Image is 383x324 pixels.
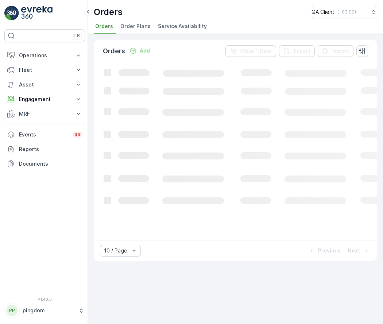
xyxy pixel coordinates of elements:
button: Previous [307,246,341,255]
p: Operations [19,52,70,59]
p: Orders [103,46,125,56]
span: v 1.48.0 [4,297,85,301]
p: Previous [318,247,341,254]
button: QA Client(+03:00) [312,6,377,18]
button: Fleet [4,63,85,77]
button: Engagement [4,92,85,107]
p: Events [19,131,69,138]
p: Documents [19,160,82,167]
p: MRF [19,110,70,117]
p: Orders [94,6,123,18]
span: Orders [95,23,113,30]
p: Asset [19,81,70,88]
a: Events34 [4,127,85,142]
p: ( +03:00 ) [337,9,356,15]
span: Order Plans [120,23,151,30]
p: Fleet [19,66,70,74]
button: Export [279,45,315,57]
p: Import [332,47,349,55]
button: Import [318,45,353,57]
img: logo_light-DOdMpM7g.png [21,6,53,20]
button: PPpingdom [4,303,85,318]
p: ⌘B [73,33,80,39]
button: Add [127,46,153,55]
p: Export [294,47,310,55]
p: Reports [19,146,82,153]
button: Operations [4,48,85,63]
p: Engagement [19,96,70,103]
span: Service Availability [158,23,207,30]
button: Asset [4,77,85,92]
p: QA Client [312,8,334,16]
a: Documents [4,157,85,171]
a: Reports [4,142,85,157]
p: pingdom [23,307,75,314]
div: PP [6,305,18,316]
button: Next [347,246,371,255]
p: Next [348,247,360,254]
p: Clear Filters [240,47,272,55]
p: Add [140,47,150,54]
button: Clear Filters [225,45,276,57]
button: MRF [4,107,85,121]
img: logo [4,6,19,20]
p: 34 [74,132,81,138]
